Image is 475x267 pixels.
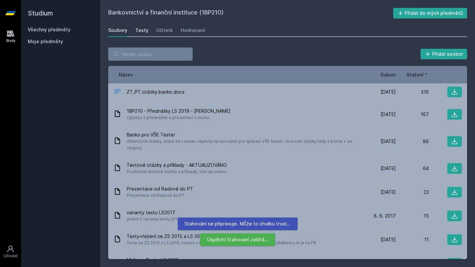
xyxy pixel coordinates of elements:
[108,8,393,18] h2: Bankovnictví a finanční instituce (1BP210)
[200,233,275,246] div: Úspěch! Stahovaní začíná…
[108,47,193,61] input: Hledej soubor
[178,218,298,230] div: Stahování se připravuje. Může to chvilku trvat…
[406,71,424,78] span: Stažení
[135,27,148,34] div: Testy
[127,168,228,175] span: Posbírané testové otázky a příklady, vše opraveno.
[127,216,180,222] span: jediné 2 varianty testu 2017
[113,87,121,97] div: DOCX
[119,71,133,78] button: Název
[127,240,316,246] span: Testy ze ZS 2015 a LS 2016, souhrn s řešením testů od Radové, chybí jedno oddělení,a le je na FB
[396,111,429,118] div: 167
[396,165,429,172] div: 64
[127,89,185,95] span: ZT_PT.otázky:banko.docx
[127,114,231,121] span: Výpisky z přednášek a prezentací v insisu.
[127,233,316,240] span: Testy+řešení ze ZS 2015 a LS 2016 ve Wordu
[374,213,396,219] span: 8. 6. 2017
[108,27,127,34] div: Soubory
[396,189,429,195] div: 23
[1,242,20,262] a: Uživatel
[393,8,467,18] button: Přidat do mých předmětů
[381,71,396,78] button: Datum
[381,89,396,95] span: [DATE]
[108,24,127,37] a: Soubory
[127,257,194,263] span: Midterm Banko LS 2012
[127,162,228,168] span: Testové otázky a příklady - AKTUALIZOVÁNO
[6,38,16,43] div: Study
[381,111,396,118] span: [DATE]
[156,24,173,37] a: Učitelé
[127,108,231,114] span: 1BP210 - Přednášky LS 2019 - [PERSON_NAME]
[181,24,205,37] a: Hodnocení
[156,27,173,34] div: Učitelé
[127,192,193,199] span: Prezentace od Radové do PT
[28,27,71,32] a: Všechny předměty
[127,138,360,151] span: Všemožné otázky, které se v banku objevily zpracované pro aplikaci VŠE Tester. Jsou tam otázky ta...
[396,236,429,243] div: 11
[1,26,20,46] a: Study
[127,209,180,216] span: varianty testu LS2017
[381,165,396,172] span: [DATE]
[127,132,360,138] span: Banko pro VŠE Tester
[381,138,396,145] span: [DATE]
[181,27,205,34] div: Hodnocení
[421,49,467,59] button: Přidat soubor
[28,38,63,45] span: Moje předměty
[396,213,429,219] div: 15
[381,189,396,195] span: [DATE]
[135,24,148,37] a: Testy
[4,253,17,258] div: Uživatel
[381,236,396,243] span: [DATE]
[406,71,429,78] button: Stažení
[396,138,429,145] div: 86
[127,186,193,192] span: Prezentace od Radové do PT
[396,89,429,95] div: 316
